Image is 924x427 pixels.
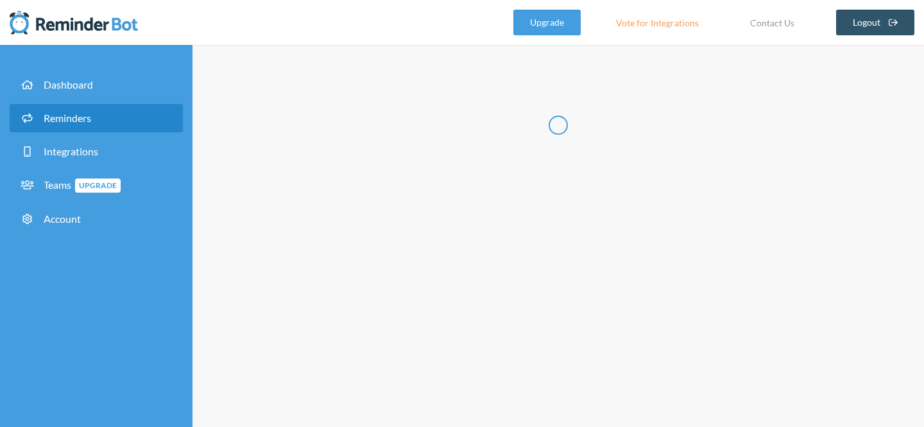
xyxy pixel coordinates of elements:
a: Dashboard [10,71,183,99]
span: Integrations [44,145,98,157]
span: Reminders [44,112,91,124]
a: Reminders [10,104,183,132]
a: Logout [836,10,915,35]
a: Upgrade [513,10,581,35]
span: Teams [44,179,121,191]
a: Account [10,205,183,233]
span: Account [44,213,81,225]
a: Vote for Integrations [600,10,715,35]
a: Integrations [10,137,183,166]
a: Contact Us [734,10,810,35]
span: Dashboard [44,78,93,91]
span: Upgrade [75,179,121,193]
img: Reminder Bot [10,10,138,35]
a: TeamsUpgrade [10,171,183,200]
